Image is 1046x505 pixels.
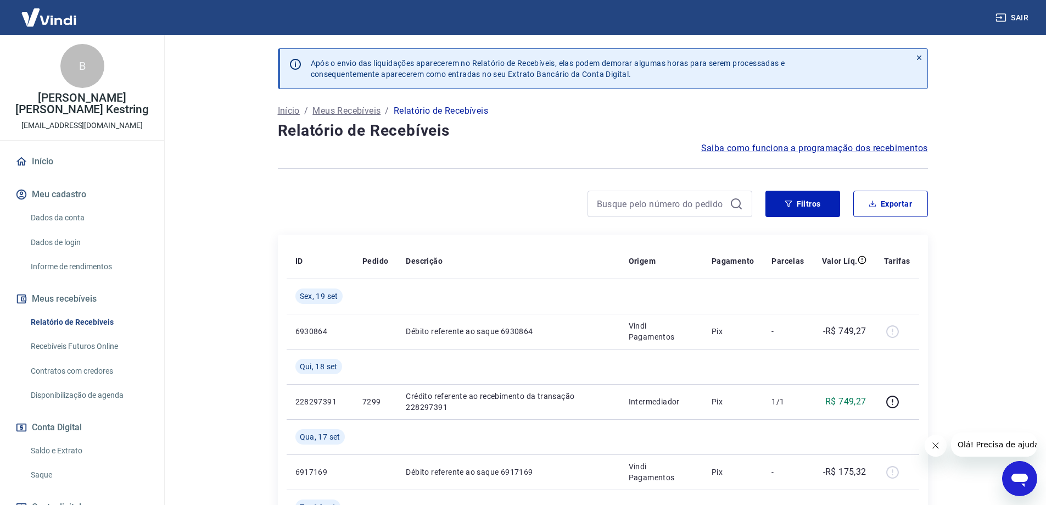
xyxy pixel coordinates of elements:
p: Após o envio das liquidações aparecerem no Relatório de Recebíveis, elas podem demorar algumas ho... [311,58,785,80]
a: Saldo e Extrato [26,440,151,462]
span: Qui, 18 set [300,361,338,372]
p: Intermediador [629,396,694,407]
p: Vindi Pagamentos [629,461,694,483]
a: Início [278,104,300,118]
p: Débito referente ao saque 6917169 [406,467,611,478]
a: Início [13,149,151,174]
button: Conta Digital [13,415,151,440]
p: 6930864 [295,326,345,337]
p: Crédito referente ao recebimento da transação 228297391 [406,391,611,413]
p: -R$ 175,32 [823,465,866,479]
button: Meu cadastro [13,182,151,207]
p: R$ 749,27 [825,395,866,408]
a: Recebíveis Futuros Online [26,335,151,358]
span: Sex, 19 set [300,291,338,302]
a: Disponibilização de agenda [26,384,151,407]
a: Dados da conta [26,207,151,229]
p: Débito referente ao saque 6930864 [406,326,611,337]
h4: Relatório de Recebíveis [278,120,928,142]
button: Sair [993,8,1033,28]
p: Descrição [406,256,443,267]
p: [EMAIL_ADDRESS][DOMAIN_NAME] [21,120,143,131]
p: Pix [712,467,754,478]
p: [PERSON_NAME] [PERSON_NAME] Kestring [9,92,155,115]
span: Qua, 17 set [300,431,340,442]
p: Pedido [362,256,388,267]
p: Pagamento [712,256,754,267]
iframe: Mensagem da empresa [951,432,1037,457]
p: Valor Líq. [822,256,858,267]
div: B [60,44,104,88]
a: Saque [26,464,151,486]
a: Relatório de Recebíveis [26,311,151,334]
p: 6917169 [295,467,345,478]
p: ID [295,256,303,267]
button: Filtros [765,191,840,217]
iframe: Botão para abrir a janela de mensagens [1002,461,1037,496]
p: 1/1 [771,396,804,407]
p: Tarifas [884,256,910,267]
iframe: Fechar mensagem [925,435,947,457]
p: / [385,104,389,118]
p: Parcelas [771,256,804,267]
p: Relatório de Recebíveis [394,104,488,118]
p: 7299 [362,396,388,407]
button: Exportar [853,191,928,217]
p: -R$ 749,27 [823,325,866,338]
p: / [304,104,308,118]
p: - [771,326,804,337]
span: Olá! Precisa de ajuda? [7,8,92,16]
img: Vindi [13,1,85,34]
p: Pix [712,396,754,407]
p: - [771,467,804,478]
a: Contratos com credores [26,360,151,382]
a: Saiba como funciona a programação dos recebimentos [701,142,928,155]
p: Vindi Pagamentos [629,320,694,342]
p: 228297391 [295,396,345,407]
p: Origem [629,256,656,267]
input: Busque pelo número do pedido [597,196,725,212]
a: Informe de rendimentos [26,256,151,278]
button: Meus recebíveis [13,287,151,311]
a: Dados de login [26,231,151,254]
a: Meus Recebíveis [312,104,381,118]
p: Pix [712,326,754,337]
